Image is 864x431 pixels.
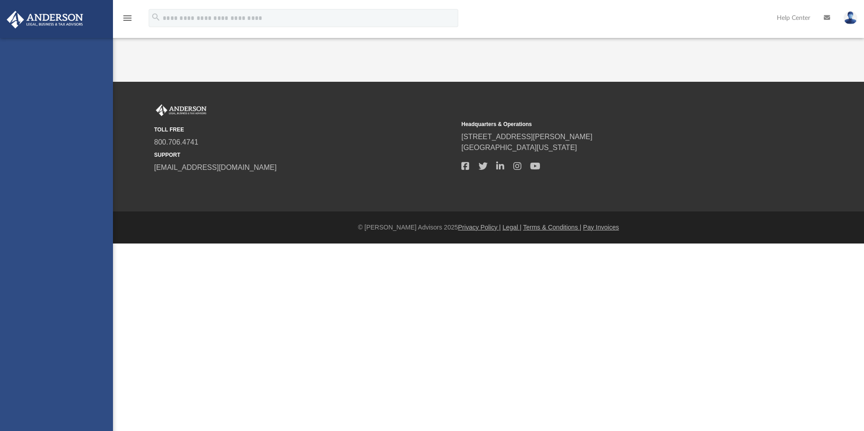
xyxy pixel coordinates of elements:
a: Privacy Policy | [458,224,501,231]
a: 800.706.4741 [154,138,198,146]
small: Headquarters & Operations [461,120,762,128]
a: Pay Invoices [583,224,619,231]
a: Terms & Conditions | [523,224,582,231]
a: [EMAIL_ADDRESS][DOMAIN_NAME] [154,164,277,171]
a: [GEOGRAPHIC_DATA][US_STATE] [461,144,577,151]
img: User Pic [844,11,857,24]
a: menu [122,17,133,23]
img: Anderson Advisors Platinum Portal [4,11,86,28]
small: SUPPORT [154,151,455,159]
i: search [151,12,161,22]
small: TOLL FREE [154,126,455,134]
div: © [PERSON_NAME] Advisors 2025 [113,223,864,232]
i: menu [122,13,133,23]
a: Legal | [502,224,521,231]
a: [STREET_ADDRESS][PERSON_NAME] [461,133,592,141]
img: Anderson Advisors Platinum Portal [154,104,208,116]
